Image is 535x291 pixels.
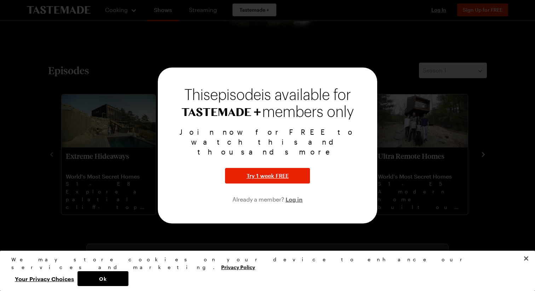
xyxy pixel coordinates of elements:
span: Try 1 week FREE [247,171,289,180]
div: We may store cookies on your device to enhance our services and marketing. [11,256,518,271]
span: This episode is available for [184,88,351,102]
span: Already a member? [232,196,286,203]
button: Your Privacy Choices [11,271,77,286]
p: Join now for FREE to watch this and thousands more [166,127,369,157]
button: Log in [286,195,303,203]
button: Try 1 week FREE [225,168,310,184]
div: Privacy [11,256,518,286]
img: Tastemade+ [182,108,261,116]
button: Close [518,251,534,266]
a: More information about your privacy, opens in a new tab [221,263,255,270]
span: members only [262,104,354,120]
button: Ok [77,271,128,286]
